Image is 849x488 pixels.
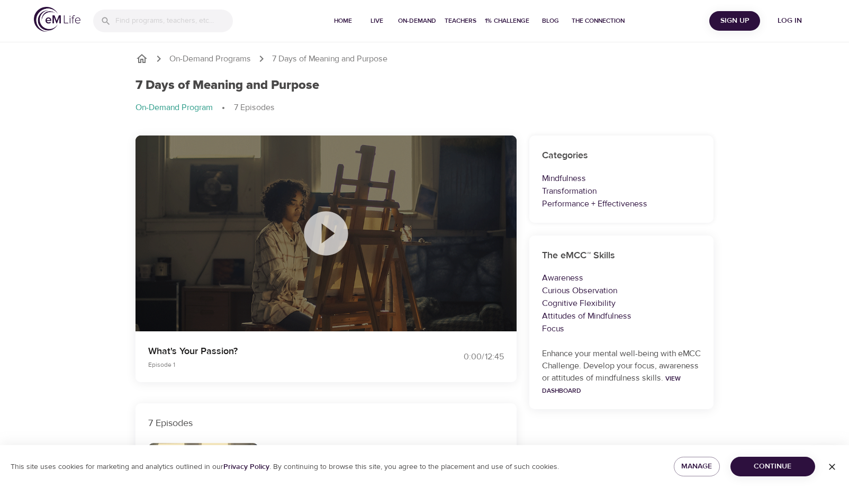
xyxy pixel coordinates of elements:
[136,102,713,114] nav: breadcrumb
[271,443,369,458] h6: What's Your Passion?
[542,185,701,197] p: Transformation
[34,7,80,32] img: logo
[169,53,251,65] a: On-Demand Programs
[572,15,625,26] span: The Connection
[542,172,701,185] p: Mindfulness
[272,53,387,65] p: 7 Days of Meaning and Purpose
[542,322,701,335] p: Focus
[223,462,269,472] a: Privacy Policy
[709,11,760,31] button: Sign Up
[398,15,436,26] span: On-Demand
[148,416,504,430] p: 7 Episodes
[542,284,701,297] p: Curious Observation
[542,197,701,210] p: Performance + Effectiveness
[148,344,412,358] p: What's Your Passion?
[542,297,701,310] p: Cognitive Flexibility
[136,52,713,65] nav: breadcrumb
[136,78,319,93] h1: 7 Days of Meaning and Purpose
[148,360,412,369] p: Episode 1
[115,10,233,32] input: Find programs, teachers, etc...
[682,460,711,473] span: Manage
[485,15,529,26] span: 1% Challenge
[234,102,275,114] p: 7 Episodes
[713,14,756,28] span: Sign Up
[730,457,815,476] button: Continue
[769,14,811,28] span: Log in
[330,15,356,26] span: Home
[764,11,815,31] button: Log in
[542,272,701,284] p: Awareness
[542,148,701,164] h6: Categories
[445,15,476,26] span: Teachers
[538,15,563,26] span: Blog
[364,15,390,26] span: Live
[674,457,720,476] button: Manage
[542,248,701,264] h6: The eMCC™ Skills
[542,348,701,396] p: Enhance your mental well-being with eMCC Challenge. Develop your focus, awareness or attitudes of...
[136,102,213,114] p: On-Demand Program
[424,351,504,363] div: 0:00 / 12:45
[542,310,701,322] p: Attitudes of Mindfulness
[739,460,807,473] span: Continue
